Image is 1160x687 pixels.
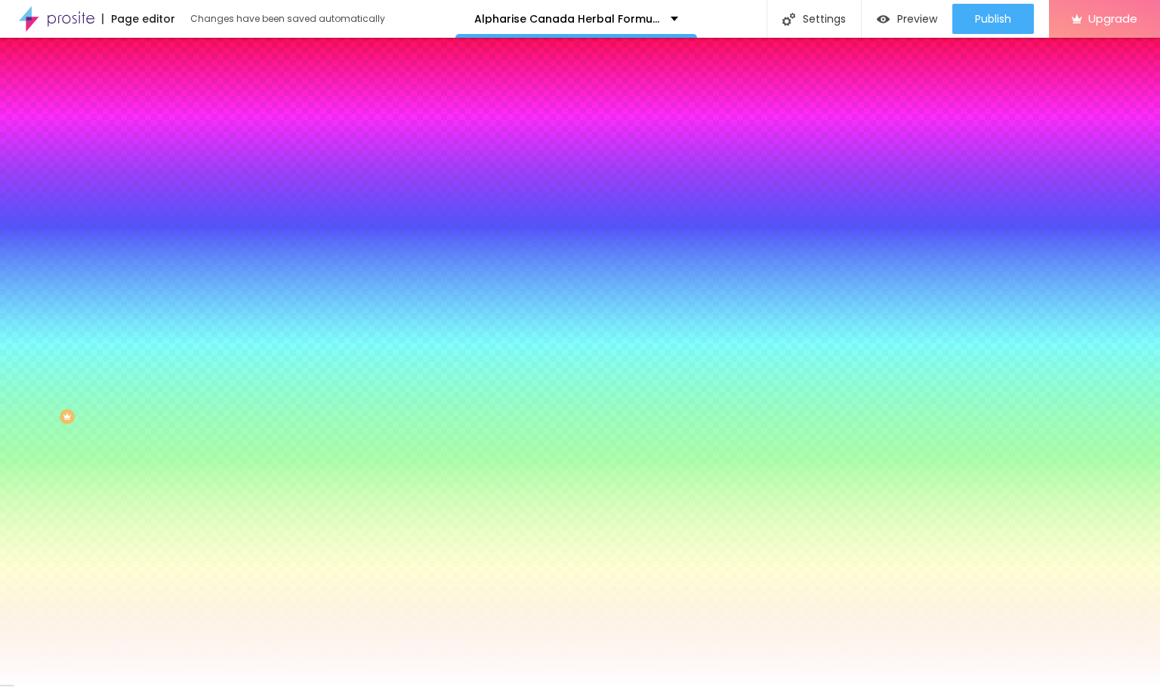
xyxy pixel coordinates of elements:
img: Icone [782,13,795,26]
div: Page editor [102,14,175,24]
button: Preview [862,4,952,34]
span: Preview [897,13,937,25]
span: Publish [975,13,1011,25]
p: Alpharise Canada Herbal Formula for Men’s Wellness [474,14,659,24]
img: view-1.svg [877,13,890,26]
div: Changes have been saved automatically [190,14,385,23]
span: Upgrade [1088,12,1137,25]
button: Publish [952,4,1034,34]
